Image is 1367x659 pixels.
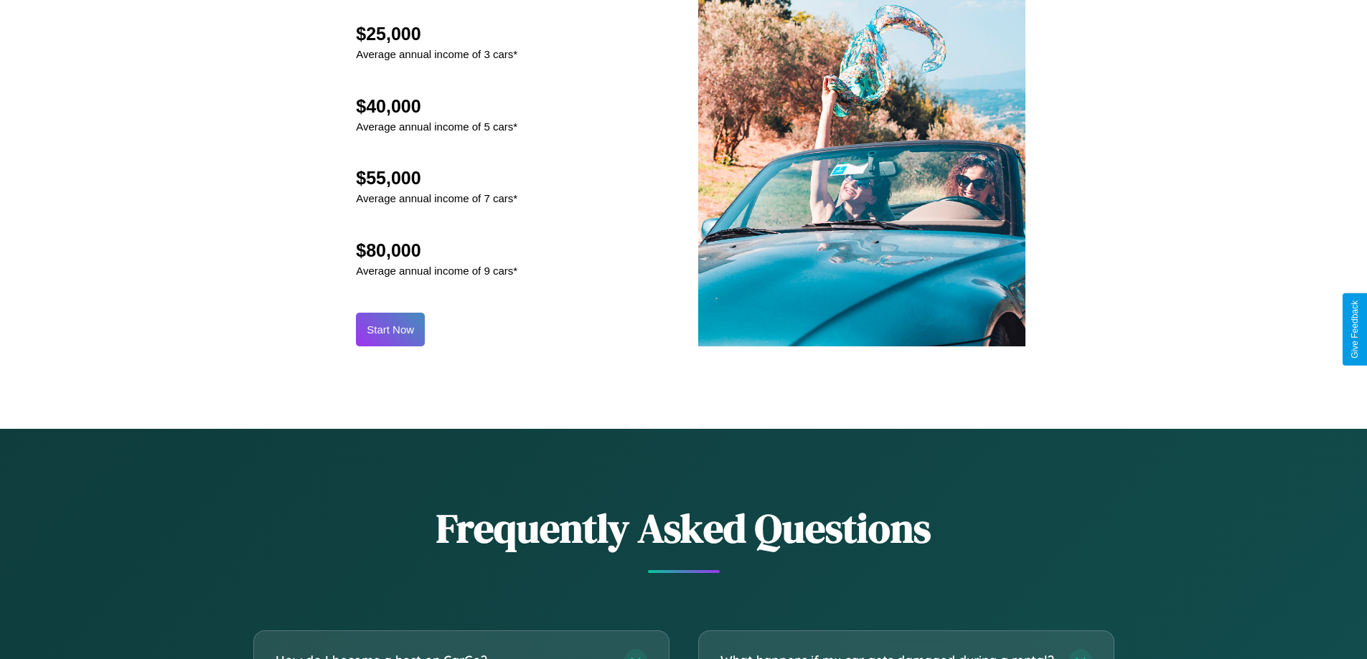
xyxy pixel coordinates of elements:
[356,96,517,117] h2: $40,000
[356,240,517,261] h2: $80,000
[356,24,517,44] h2: $25,000
[356,44,517,64] p: Average annual income of 3 cars*
[356,117,517,136] p: Average annual income of 5 cars*
[356,261,517,280] p: Average annual income of 9 cars*
[356,189,517,208] p: Average annual income of 7 cars*
[356,313,425,346] button: Start Now
[1350,300,1360,359] div: Give Feedback
[253,501,1114,556] h2: Frequently Asked Questions
[356,168,517,189] h2: $55,000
